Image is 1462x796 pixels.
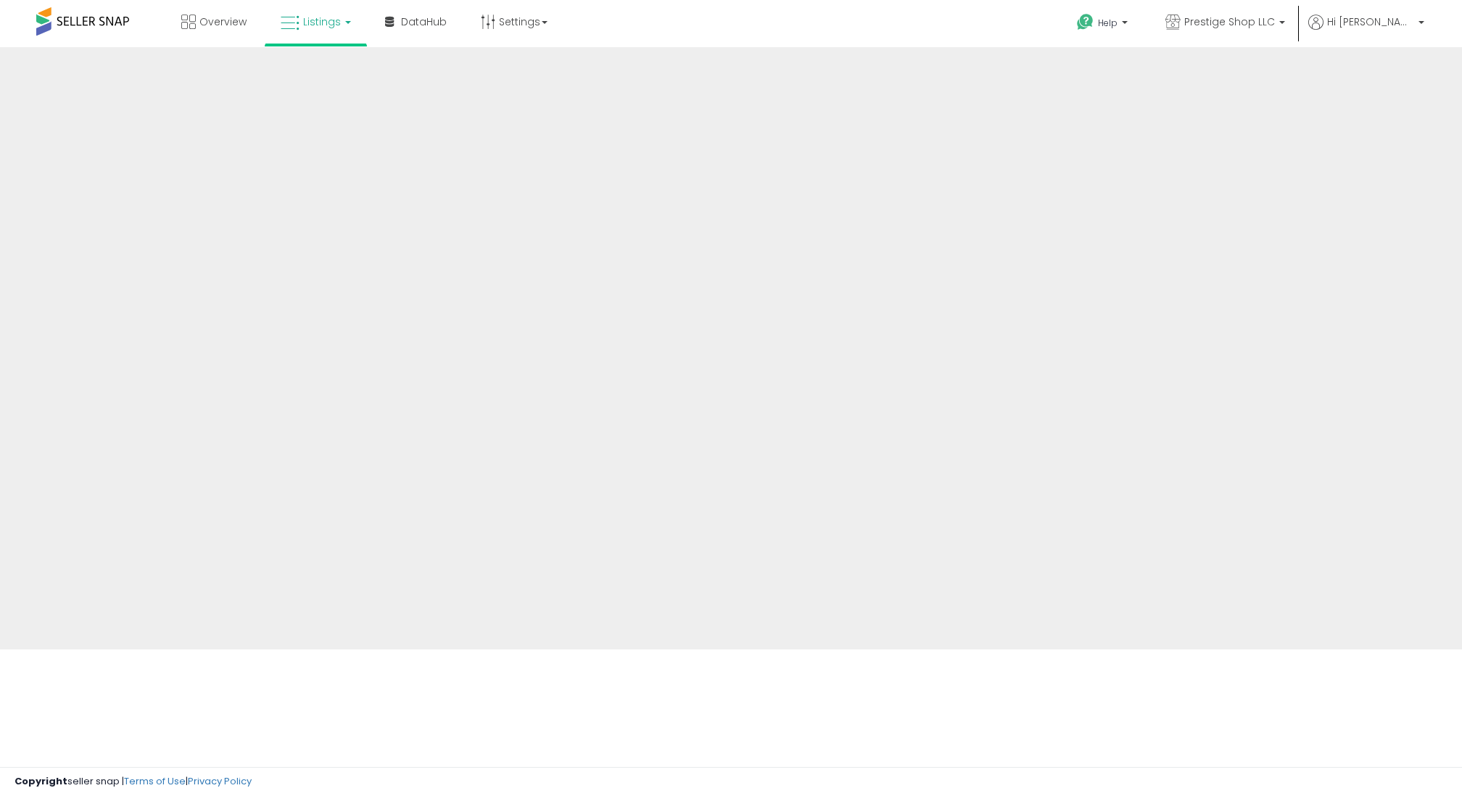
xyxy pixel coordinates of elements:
span: Prestige Shop LLC [1184,15,1275,29]
span: Overview [199,15,247,29]
a: Hi [PERSON_NAME] [1308,15,1424,47]
i: Get Help [1076,13,1094,31]
span: DataHub [401,15,447,29]
span: Listings [303,15,341,29]
span: Help [1098,17,1118,29]
span: Hi [PERSON_NAME] [1327,15,1414,29]
a: Help [1065,2,1142,47]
